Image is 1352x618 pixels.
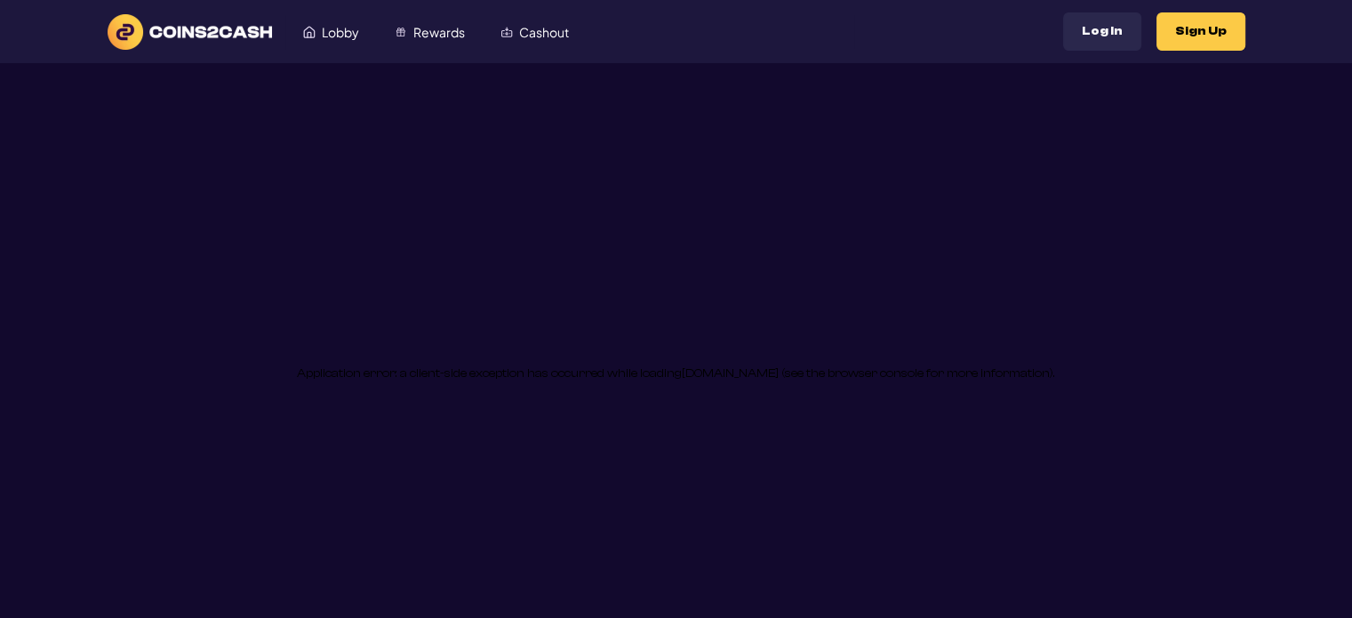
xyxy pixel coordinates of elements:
img: Lobby [303,26,316,38]
img: Rewards [395,26,407,38]
a: Cashout [483,15,587,49]
span: Lobby [322,26,359,38]
span: Cashout [519,26,569,38]
span: Rewards [413,26,465,38]
button: Sign Up [1156,12,1245,51]
img: logo text [108,14,272,50]
a: Rewards [377,15,483,49]
a: Lobby [285,15,377,49]
h2: Application error: a client-side exception has occurred while loading [DOMAIN_NAME] (see the brow... [297,361,1055,386]
img: Cashout [500,26,513,38]
button: Log In [1063,12,1141,51]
